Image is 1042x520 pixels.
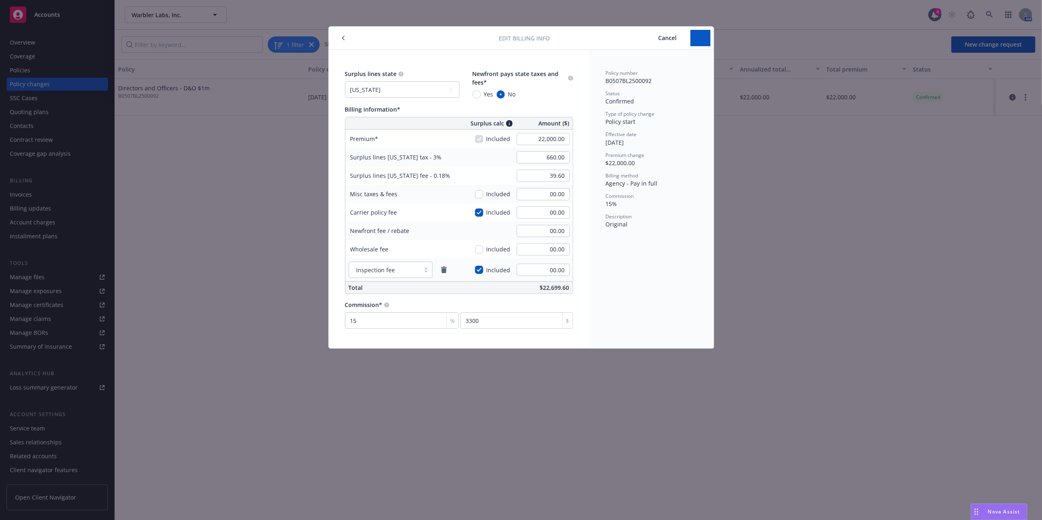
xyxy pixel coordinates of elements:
[606,213,632,220] span: Description
[690,34,710,42] span: Submit
[473,70,559,86] span: Newfront pays state taxes and fees*
[606,179,658,187] span: Agency - Pay in full
[508,90,516,99] span: No
[350,135,379,143] span: Premium
[606,139,624,146] span: [DATE]
[350,190,398,198] span: Misc taxes & fees
[439,265,449,275] a: remove
[486,208,511,217] span: Included
[606,131,637,138] span: Effective date
[606,172,639,179] span: Billing method
[356,266,395,274] span: Inspection fee
[471,119,504,128] span: Surplus calc
[606,118,636,126] span: Policy start
[350,208,397,216] span: Carrier policy fee
[606,193,634,199] span: Commission
[517,225,570,237] input: 0.00
[497,90,505,99] input: No
[350,153,442,161] span: Surplus lines [US_STATE] tax - 3%
[350,172,450,179] span: Surplus lines [US_STATE] fee - 0.18%
[606,152,645,159] span: Premium change
[988,508,1020,515] span: Nova Assist
[484,90,493,99] span: Yes
[345,105,401,113] span: Billing information*
[345,70,397,78] span: Surplus lines state
[540,284,569,291] span: $22,699.60
[606,159,635,167] span: $22,000.00
[517,133,570,145] input: 0.00
[539,119,569,128] span: Amount ($)
[517,206,570,219] input: 0.00
[517,264,570,276] input: 0.00
[499,34,550,43] span: Edit billing info
[486,134,511,143] span: Included
[606,69,638,76] span: Policy number
[350,245,389,253] span: Wholesale fee
[566,316,569,325] span: $
[971,504,1027,520] button: Nova Assist
[606,200,617,208] span: 15%
[345,301,383,309] span: Commission*
[645,30,690,46] button: Cancel
[659,34,677,42] span: Cancel
[971,504,981,520] div: Drag to move
[486,266,511,274] span: Included
[606,220,628,228] span: Original
[349,284,363,291] span: Total
[350,227,410,235] span: Newfront fee / rebate
[517,243,570,256] input: 0.00
[486,190,511,198] span: Included
[606,77,652,85] span: B0507BL2500092
[517,188,570,200] input: 0.00
[486,245,511,253] span: Included
[606,110,655,117] span: Type of policy change
[690,30,710,46] button: Submit
[606,90,620,97] span: Status
[353,266,416,274] span: Inspection fee
[473,90,481,99] input: Yes
[450,316,455,325] span: %
[517,151,570,164] input: 0.00
[606,97,634,105] span: Confirmed
[517,170,570,182] input: 0.00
